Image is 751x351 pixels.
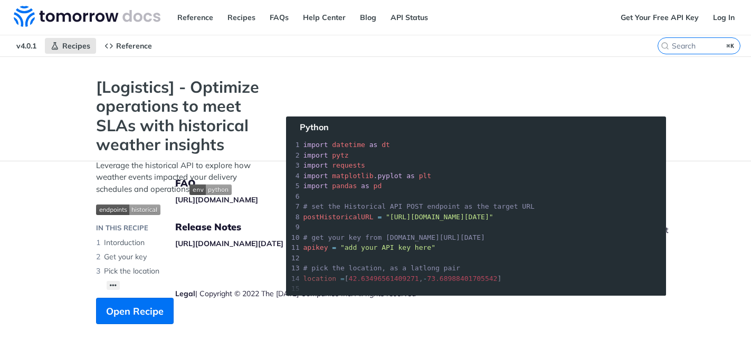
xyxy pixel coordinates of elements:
[96,236,265,250] li: Intorduction
[96,250,265,264] li: Get your key
[661,42,669,50] svg: Search
[96,77,265,154] strong: [Logistics] - Optimize operations to meet SLAs with historical weather insights
[96,223,148,233] div: IN THIS RECIPE
[385,9,434,25] a: API Status
[96,204,160,215] img: endpoint
[107,281,120,290] button: •••
[189,184,232,195] img: env
[172,9,219,25] a: Reference
[14,6,160,27] img: Tomorrow.io Weather API Docs
[615,9,705,25] a: Get Your Free API Key
[297,9,351,25] a: Help Center
[116,41,152,51] span: Reference
[96,160,265,196] p: Leverage the historical API to explore how weather events impacted your delivery schedules and op...
[96,264,265,278] li: Pick the location
[96,298,174,324] button: Open Recipe
[264,9,294,25] a: FAQs
[354,9,382,25] a: Blog
[96,203,265,215] span: Expand image
[222,9,261,25] a: Recipes
[189,184,232,194] span: Expand image
[724,41,737,51] kbd: ⌘K
[106,304,164,318] span: Open Recipe
[99,38,158,54] a: Reference
[45,38,96,54] a: Recipes
[707,9,740,25] a: Log In
[11,38,42,54] span: v4.0.1
[62,41,90,51] span: Recipes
